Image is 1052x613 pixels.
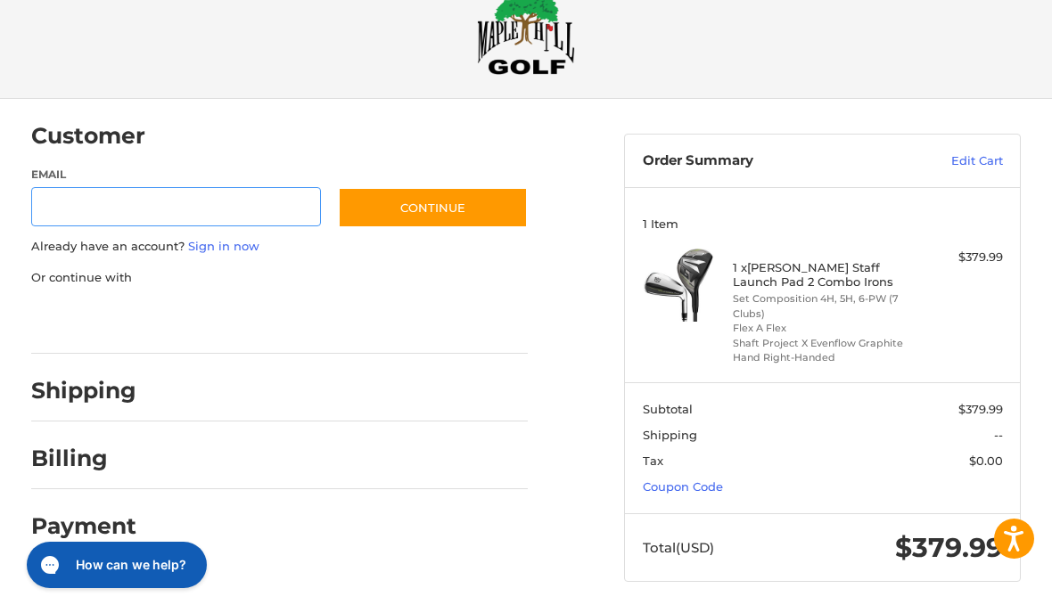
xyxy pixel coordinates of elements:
[31,513,136,541] h2: Payment
[643,217,1003,232] h3: 1 Item
[643,540,714,557] span: Total (USD)
[188,240,259,254] a: Sign in now
[25,305,159,337] iframe: PayPal-paypal
[643,429,697,443] span: Shipping
[338,188,528,229] button: Continue
[733,261,908,290] h4: 1 x [PERSON_NAME] Staff Launch Pad 2 Combo Irons
[994,429,1003,443] span: --
[895,532,1003,565] span: $379.99
[31,270,529,288] p: Or continue with
[733,337,908,352] li: Shaft Project X Evenflow Graphite
[643,403,693,417] span: Subtotal
[643,153,889,171] h3: Order Summary
[31,378,136,405] h2: Shipping
[643,480,723,494] a: Coupon Code
[733,322,908,337] li: Flex A Flex
[733,351,908,366] li: Hand Right-Handed
[31,445,136,473] h2: Billing
[969,454,1003,469] span: $0.00
[913,249,1003,267] div: $379.99
[31,168,321,184] label: Email
[177,305,310,337] iframe: PayPal-paylater
[958,403,1003,417] span: $379.99
[888,153,1003,171] a: Edit Cart
[31,239,529,257] p: Already have an account?
[31,123,145,151] h2: Customer
[733,292,908,322] li: Set Composition 4H, 5H, 6-PW (7 Clubs)
[643,454,663,469] span: Tax
[18,536,212,595] iframe: Gorgias live chat messenger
